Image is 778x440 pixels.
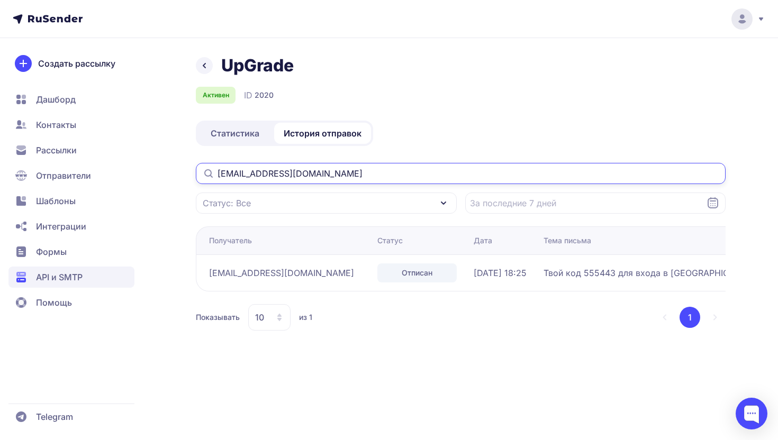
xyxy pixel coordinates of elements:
[255,311,264,324] span: 10
[221,55,294,76] h1: UpGrade
[203,197,251,209] span: Статус: Все
[544,235,591,246] div: Тема письма
[36,118,76,131] span: Контакты
[274,123,371,144] a: История отправок
[196,312,240,323] span: Показывать
[402,268,432,278] span: Отписан
[544,267,758,279] span: Твой код 555443 для входа в [GEOGRAPHIC_DATA]
[36,245,67,258] span: Формы
[474,267,527,279] span: [DATE] 18:25
[244,89,274,102] div: ID
[8,406,134,427] a: Telegram
[196,163,726,184] input: Поиск
[255,90,274,100] span: 2020
[198,123,272,144] a: Статистика
[36,296,72,309] span: Помощь
[36,220,86,233] span: Интеграции
[299,312,312,323] span: из 1
[36,93,76,106] span: Дашборд
[474,235,492,246] div: Дата
[38,57,115,70] span: Создать рассылку
[36,169,91,182] span: Отправители
[211,127,259,140] span: Статистика
[36,271,83,283] span: API и SMTP
[465,192,726,214] input: Datepicker input
[36,195,76,207] span: Шаблоны
[377,235,403,246] div: Статус
[203,91,229,99] span: Активен
[36,410,73,423] span: Telegram
[284,127,361,140] span: История отправок
[209,235,252,246] div: Получатель
[680,307,700,328] button: 1
[36,144,77,157] span: Рассылки
[209,267,354,279] span: [EMAIL_ADDRESS][DOMAIN_NAME]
